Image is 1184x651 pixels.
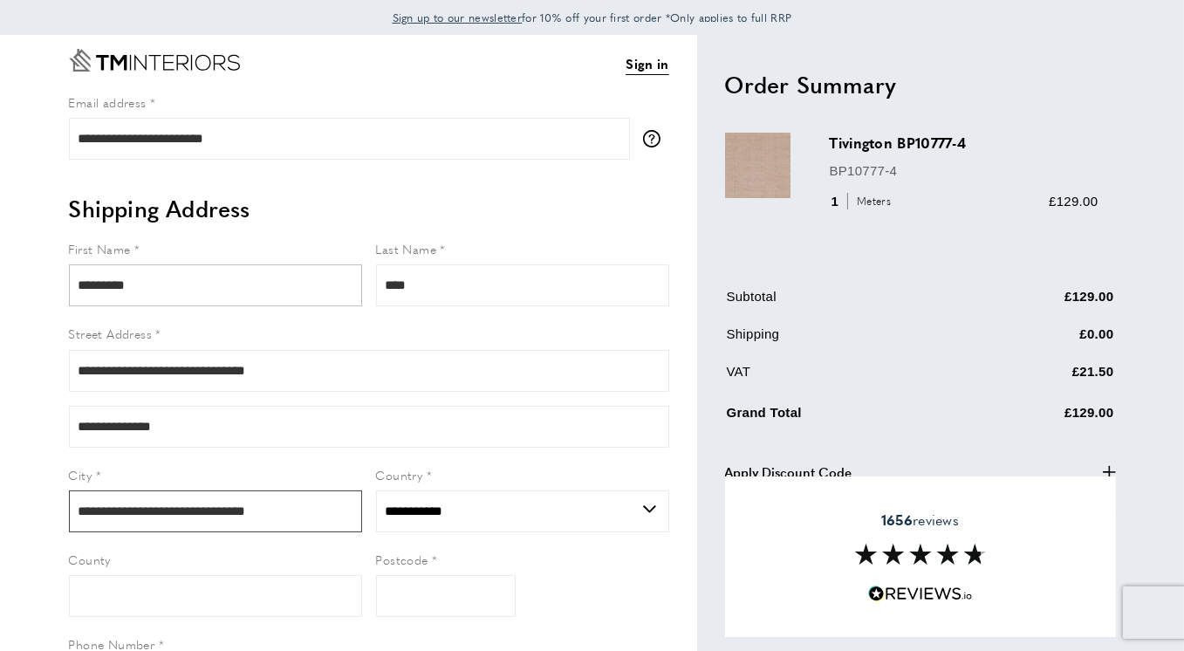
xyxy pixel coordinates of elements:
[376,466,423,483] span: Country
[830,133,1098,153] h3: Tivington BP10777-4
[1049,194,1098,209] span: £129.00
[962,324,1114,358] td: £0.00
[725,69,1116,100] h2: Order Summary
[69,240,131,257] span: First Name
[393,10,792,25] span: for 10% off your first order *Only applies to full RRP
[855,544,986,565] img: Reviews section
[69,93,147,111] span: Email address
[393,10,523,25] span: Sign up to our newsletter
[69,325,153,342] span: Street Address
[727,324,961,358] td: Shipping
[69,551,111,568] span: County
[962,361,1114,395] td: £21.50
[727,361,961,395] td: VAT
[69,193,669,224] h2: Shipping Address
[830,161,1098,182] p: BP10777-4
[881,510,913,530] strong: 1656
[881,511,959,529] span: reviews
[830,191,897,212] div: 1
[376,240,437,257] span: Last Name
[725,462,852,483] span: Apply Discount Code
[727,286,961,320] td: Subtotal
[725,133,790,198] img: Tivington BP10777-4
[847,193,895,209] span: Meters
[69,466,92,483] span: City
[69,49,240,72] a: Go to Home page
[727,399,961,436] td: Grand Total
[393,9,523,26] a: Sign up to our newsletter
[962,399,1114,436] td: £129.00
[868,586,973,602] img: Reviews.io 5 stars
[962,286,1114,320] td: £129.00
[376,551,428,568] span: Postcode
[643,130,669,147] button: More information
[626,53,668,75] a: Sign in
